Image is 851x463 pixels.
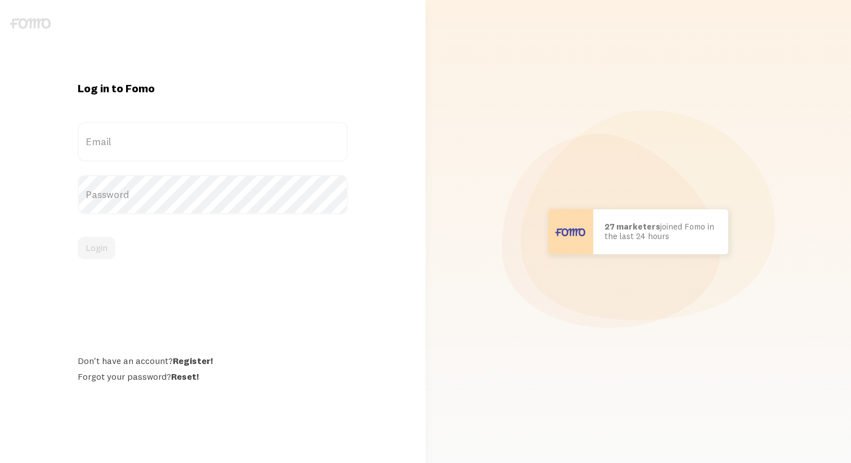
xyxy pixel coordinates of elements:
label: Password [78,175,348,214]
h1: Log in to Fomo [78,81,348,96]
div: Don't have an account? [78,355,348,366]
a: Reset! [171,371,199,382]
img: User avatar [548,209,593,254]
p: joined Fomo in the last 24 hours [604,222,717,241]
b: 27 marketers [604,221,660,232]
label: Email [78,122,348,161]
img: fomo-logo-gray-b99e0e8ada9f9040e2984d0d95b3b12da0074ffd48d1e5cb62ac37fc77b0b268.svg [10,18,51,29]
div: Forgot your password? [78,371,348,382]
a: Register! [173,355,213,366]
